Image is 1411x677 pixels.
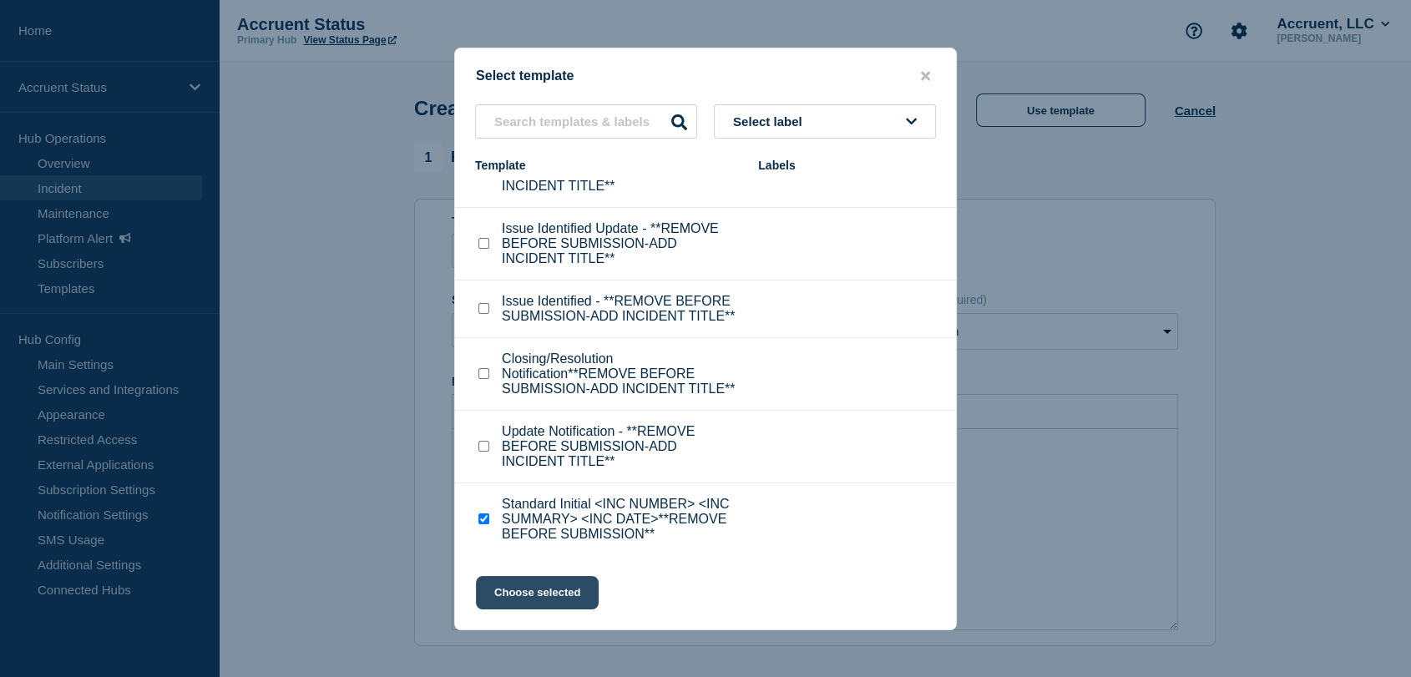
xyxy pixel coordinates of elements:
[502,497,741,542] p: Standard Initial <INC NUMBER> <INC SUMMARY> <INC DATE>**REMOVE BEFORE SUBMISSION**
[502,221,741,266] p: Issue Identified Update - **REMOVE BEFORE SUBMISSION-ADD INCIDENT TITLE**
[733,114,809,129] span: Select label
[478,303,489,314] input: Issue Identified - **REMOVE BEFORE SUBMISSION-ADD INCIDENT TITLE** checkbox
[475,159,741,172] div: Template
[502,424,741,469] p: Update Notification - **REMOVE BEFORE SUBMISSION-ADD INCIDENT TITLE**
[478,441,489,452] input: Update Notification - **REMOVE BEFORE SUBMISSION-ADD INCIDENT TITLE** checkbox
[502,294,741,324] p: Issue Identified - **REMOVE BEFORE SUBMISSION-ADD INCIDENT TITLE**
[476,576,599,609] button: Choose selected
[478,238,489,249] input: Issue Identified Update - **REMOVE BEFORE SUBMISSION-ADD INCIDENT TITLE** checkbox
[455,68,956,84] div: Select template
[916,68,935,84] button: close button
[502,351,741,397] p: Closing/Resolution Notification**REMOVE BEFORE SUBMISSION-ADD INCIDENT TITLE**
[478,513,489,524] input: Standard Initial <INC NUMBER> <INC SUMMARY> <INC DATE>**REMOVE BEFORE SUBMISSION** checkbox
[758,159,936,172] div: Labels
[478,368,489,379] input: Closing/Resolution Notification**REMOVE BEFORE SUBMISSION-ADD INCIDENT TITLE** checkbox
[714,104,936,139] button: Select label
[475,104,697,139] input: Search templates & labels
